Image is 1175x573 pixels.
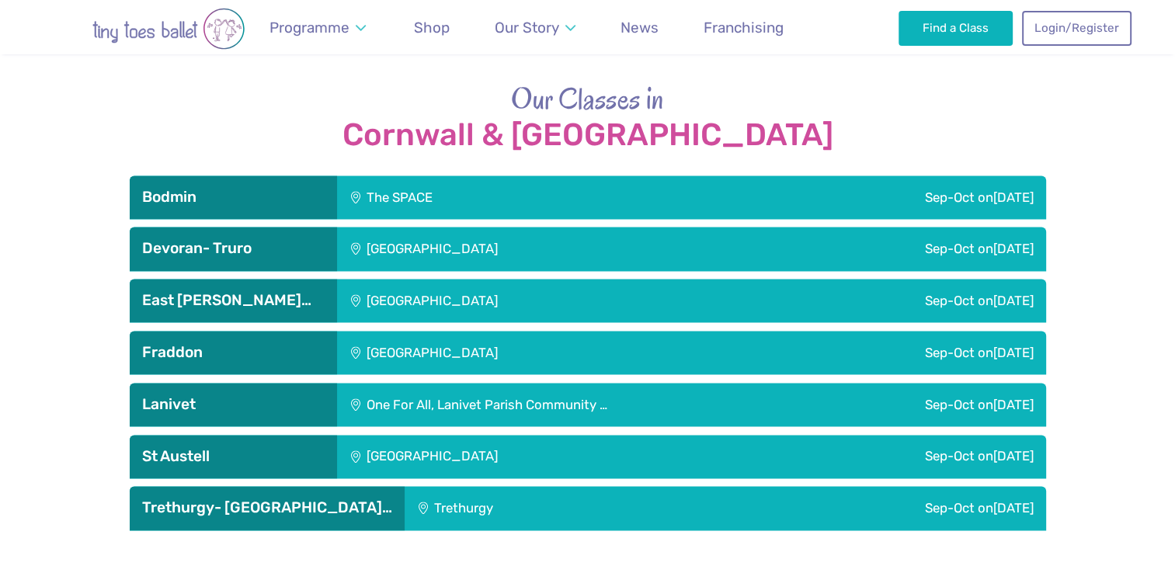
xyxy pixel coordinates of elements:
span: Franchising [704,19,784,36]
span: Our Story [495,19,559,36]
a: News [614,9,666,46]
span: [DATE] [993,241,1034,256]
div: Trethurgy [405,486,682,530]
div: Sep-Oct on [738,331,1046,374]
span: Programme [269,19,349,36]
h3: St Austell [142,447,325,466]
a: Programme [262,9,374,46]
div: Sep-Oct on [738,435,1046,478]
span: [DATE] [993,397,1034,412]
h3: Fraddon [142,343,325,362]
span: Our Classes in [511,78,664,119]
div: Sep-Oct on [681,486,1045,530]
div: [GEOGRAPHIC_DATA] [337,279,738,322]
div: One For All, Lanivet Parish Community … [337,383,819,426]
div: Sep-Oct on [655,175,1046,219]
h3: Trethurgy- [GEOGRAPHIC_DATA]… [142,498,392,517]
h3: Devoran- Truro [142,239,325,258]
div: [GEOGRAPHIC_DATA] [337,435,738,478]
h3: Lanivet [142,395,325,414]
h3: East [PERSON_NAME]… [142,291,325,310]
span: [DATE] [993,448,1034,464]
a: Find a Class [899,11,1013,45]
strong: Cornwall & [GEOGRAPHIC_DATA] [130,118,1046,152]
span: News [621,19,659,36]
span: [DATE] [993,500,1034,516]
a: Login/Register [1022,11,1131,45]
a: Shop [407,9,457,46]
img: tiny toes ballet [44,8,293,50]
span: [DATE] [993,293,1034,308]
span: [DATE] [993,345,1034,360]
a: Our Story [487,9,582,46]
a: Franchising [697,9,791,46]
div: The SPACE [337,175,655,219]
div: [GEOGRAPHIC_DATA] [337,227,738,270]
div: Sep-Oct on [738,227,1046,270]
div: [GEOGRAPHIC_DATA] [337,331,738,374]
h3: Bodmin [142,188,325,207]
span: Shop [414,19,450,36]
span: [DATE] [993,189,1034,205]
div: Sep-Oct on [738,279,1046,322]
div: Sep-Oct on [819,383,1046,426]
